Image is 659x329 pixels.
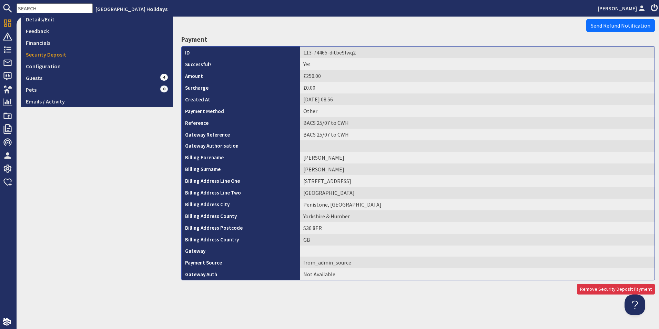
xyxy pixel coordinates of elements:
[591,22,650,29] span: Send Refund Notification
[300,257,655,268] td: from_admin_source
[300,47,655,58] td: 113-74465-ditbe9lwq2
[21,96,173,107] a: Emails / Activity
[21,84,173,96] a: Pets0
[182,129,300,140] th: Gateway Reference
[182,47,300,58] th: ID
[182,117,300,129] th: Reference
[300,117,655,129] td: BACS 25/07 to CWH
[300,70,655,82] td: £250.00
[300,187,655,199] td: [GEOGRAPHIC_DATA]
[182,210,300,222] th: Billing Address County
[182,199,300,210] th: Billing Address City
[182,93,300,105] th: Created At
[300,129,655,140] td: BACS 25/07 to CWH
[21,72,173,84] a: Guests4
[182,140,300,152] th: Gateway Authorisation
[300,222,655,234] td: S36 8ER
[182,234,300,246] th: Billing Address Country
[300,163,655,175] td: [PERSON_NAME]
[182,268,300,280] th: Gateway Auth
[21,13,173,25] a: Details/Edit
[182,152,300,163] th: Billing Forename
[182,70,300,82] th: Amount
[160,74,168,81] span: 4
[21,60,173,72] a: Configuration
[182,82,300,93] th: Surcharge
[300,210,655,222] td: Yorkshire & Humber
[181,36,655,43] h4: Payment
[300,234,655,246] td: GB
[300,199,655,210] td: Penistone, [GEOGRAPHIC_DATA]
[300,268,655,280] td: Not Available
[182,58,300,70] th: Successful?
[182,257,300,268] th: Payment Source
[300,82,655,93] td: £0.00
[625,295,645,315] iframe: Toggle Customer Support
[182,105,300,117] th: Payment Method
[577,284,655,295] a: Remove Security Deposit Payment
[586,19,655,32] button: Send Refund Notification
[21,49,173,60] a: Security Deposit
[300,93,655,105] td: [DATE] 08:56
[182,222,300,234] th: Billing Address Postcode
[182,163,300,175] th: Billing Surname
[21,25,173,37] a: Feedback
[3,318,11,326] img: staytech_i_w-64f4e8e9ee0a9c174fd5317b4b171b261742d2d393467e5bdba4413f4f884c10.svg
[300,58,655,70] td: Yes
[95,6,168,12] a: [GEOGRAPHIC_DATA] Holidays
[300,105,655,117] td: Other
[182,246,300,257] th: Gateway
[182,187,300,199] th: Billing Address Line Two
[300,175,655,187] td: [STREET_ADDRESS]
[300,152,655,163] td: [PERSON_NAME]
[182,175,300,187] th: Billing Address Line One
[160,86,168,92] span: 0
[598,4,647,12] a: [PERSON_NAME]
[17,3,93,13] input: SEARCH
[21,37,173,49] a: Financials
